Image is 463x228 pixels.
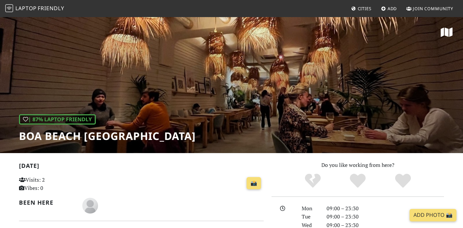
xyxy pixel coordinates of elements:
[410,209,456,221] a: Add Photo 📸
[272,161,444,170] p: Do you like working from here?
[19,130,196,142] h1: Boa Beach [GEOGRAPHIC_DATA]
[358,6,372,11] span: Cities
[19,199,74,206] h2: Been here
[335,173,380,189] div: Yes
[5,3,64,14] a: LaptopFriendly LaptopFriendly
[298,213,323,221] div: Tue
[298,204,323,213] div: Mon
[19,176,95,193] p: Visits: 2 Vibes: 0
[388,6,397,11] span: Add
[349,3,374,14] a: Cities
[404,3,456,14] a: Join Community
[19,114,96,125] div: | 87% Laptop Friendly
[38,5,64,12] span: Friendly
[19,162,264,172] h2: [DATE]
[82,198,98,214] img: blank-535327c66bd565773addf3077783bbfce4b00ec00e9fd257753287c682c7fa38.png
[247,177,261,190] a: 📸
[15,5,37,12] span: Laptop
[82,201,98,209] span: Kutay Ozdogru
[323,204,448,213] div: 09:00 – 23:30
[380,173,426,189] div: Definitely!
[5,4,13,12] img: LaptopFriendly
[323,213,448,221] div: 09:00 – 23:30
[413,6,453,11] span: Join Community
[290,173,335,189] div: No
[378,3,400,14] a: Add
